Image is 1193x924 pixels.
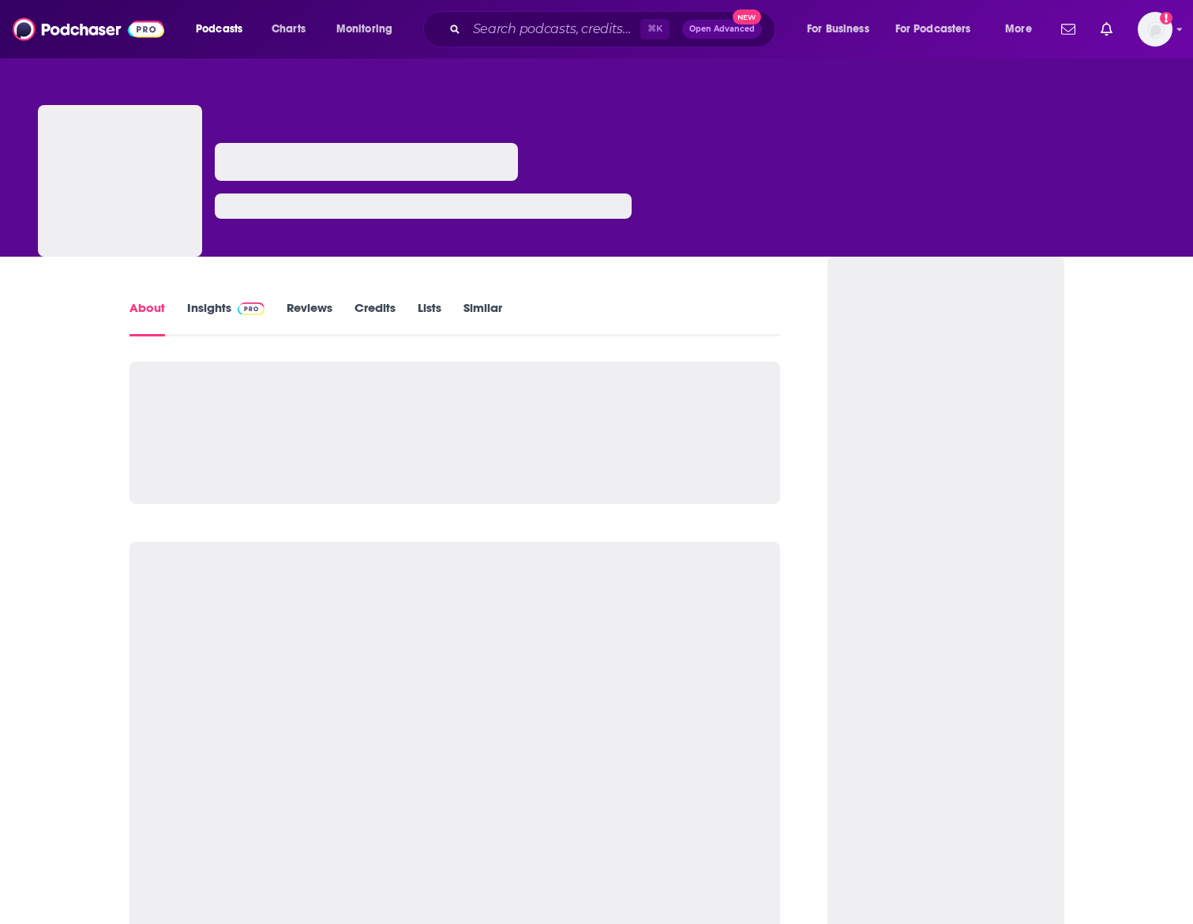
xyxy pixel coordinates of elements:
img: User Profile [1138,12,1172,47]
span: For Business [807,18,869,40]
span: Charts [272,18,306,40]
span: Monitoring [336,18,392,40]
a: Similar [463,300,502,336]
button: Open AdvancedNew [682,20,762,39]
a: About [129,300,165,336]
span: ⌘ K [640,19,670,39]
button: open menu [796,17,889,42]
button: open menu [994,17,1052,42]
button: open menu [885,17,994,42]
a: Lists [418,300,441,336]
span: Podcasts [196,18,242,40]
a: Reviews [287,300,332,336]
span: For Podcasters [895,18,971,40]
img: Podchaser Pro [238,302,265,315]
span: New [733,9,761,24]
div: Search podcasts, credits, & more... [438,11,790,47]
a: Show notifications dropdown [1094,16,1119,43]
span: Open Advanced [689,25,755,33]
a: Credits [355,300,396,336]
a: Show notifications dropdown [1055,16,1082,43]
input: Search podcasts, credits, & more... [467,17,640,42]
button: open menu [185,17,263,42]
a: Charts [261,17,315,42]
img: Podchaser - Follow, Share and Rate Podcasts [13,14,164,44]
svg: Add a profile image [1160,12,1172,24]
button: Show profile menu [1138,12,1172,47]
span: More [1005,18,1032,40]
button: open menu [325,17,413,42]
a: InsightsPodchaser Pro [187,300,265,336]
span: Logged in as jennevievef [1138,12,1172,47]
